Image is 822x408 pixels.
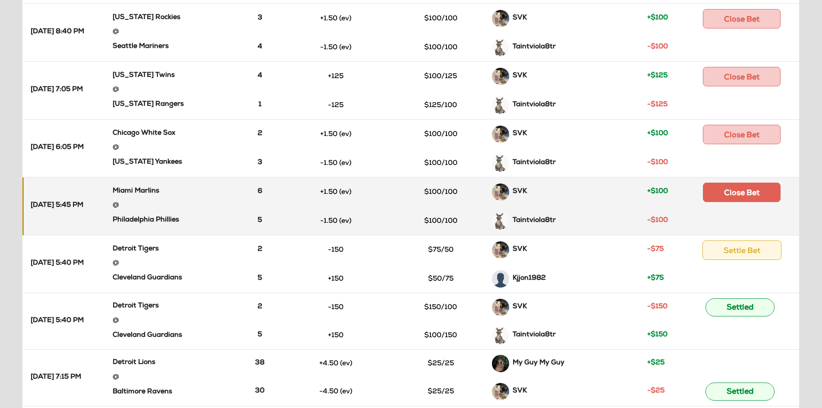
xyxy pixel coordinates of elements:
[513,15,527,22] strong: SVK
[258,159,262,166] strong: 3
[513,332,556,338] strong: Taintviola8tr
[513,246,527,253] strong: SVK
[258,246,262,253] strong: 2
[513,44,556,51] strong: Taintviola8tr
[492,68,509,85] img: GGTJwxpDP8f4YzxztqnhC4AAAAASUVORK5CYII=
[647,73,668,79] strong: +$125
[31,28,84,37] strong: [DATE] 8:40 PM
[303,185,368,199] button: +1.50 (ev)
[408,127,473,142] button: $100/100
[113,198,237,214] div: @
[113,313,237,329] div: @
[408,69,473,84] button: $100/125
[113,72,175,79] strong: [US_STATE] Twins
[703,9,781,28] button: Close Bet
[31,85,83,95] strong: [DATE] 7:05 PM
[113,370,237,386] div: @
[113,256,237,272] div: @
[113,217,179,224] strong: Philadelphia Phillies
[113,159,182,166] strong: [US_STATE] Yankees
[113,43,169,50] strong: Seattle Mariners
[703,183,781,202] button: Close Bet
[258,101,261,108] strong: 1
[408,98,473,113] button: $125/100
[492,10,509,27] img: GGTJwxpDP8f4YzxztqnhC4AAAAASUVORK5CYII=
[113,24,237,41] div: @
[303,156,368,171] button: -1.50 (ev)
[258,44,262,51] strong: 4
[255,388,265,395] strong: 30
[113,246,159,253] strong: Detroit Tigers
[513,388,527,395] strong: SVK
[647,44,668,51] strong: -$100
[31,143,84,153] strong: [DATE] 6:05 PM
[258,188,262,195] strong: 6
[513,275,546,282] strong: Kjjon1982
[113,389,172,395] strong: Baltimore Ravens
[113,82,237,98] div: @
[31,259,84,269] strong: [DATE] 5:40 PM
[258,217,262,224] strong: 5
[492,270,509,288] img: avatar-default.png
[647,217,668,224] strong: -$100
[303,40,368,55] button: -1.50 (ev)
[303,384,368,399] button: -4.50 (ev)
[492,299,509,316] img: GGTJwxpDP8f4YzxztqnhC4AAAAASUVORK5CYII=
[408,214,473,228] button: $100/100
[408,156,473,171] button: $100/100
[647,388,665,395] strong: -$25
[513,101,556,108] strong: Taintviola8tr
[258,275,262,282] strong: 5
[492,97,509,114] img: 9k=
[408,40,473,55] button: $100/100
[258,332,262,338] strong: 5
[492,39,509,56] img: 9k=
[492,155,509,172] img: 9k=
[703,125,781,144] button: Close Bet
[513,73,527,79] strong: SVK
[113,14,180,21] strong: [US_STATE] Rockies
[703,67,781,86] button: Close Bet
[492,241,509,259] img: GGTJwxpDP8f4YzxztqnhC4AAAAASUVORK5CYII=
[303,69,368,84] button: +125
[513,217,556,224] strong: Taintviola8tr
[492,383,509,400] img: GGTJwxpDP8f4YzxztqnhC4AAAAASUVORK5CYII=
[113,188,159,195] strong: Miami Marlins
[705,298,775,316] button: Settled
[492,355,509,372] img: 0SACF+H0i40AAAAASUVORK5CYII=
[258,15,262,22] strong: 3
[513,130,527,137] strong: SVK
[408,328,473,343] button: $100/150
[303,98,368,113] button: -125
[408,185,473,199] button: $100/100
[408,384,473,399] button: $25/25
[647,275,664,282] strong: +$75
[113,101,184,108] strong: [US_STATE] Rangers
[647,159,668,166] strong: -$100
[303,300,368,315] button: -150
[408,300,473,315] button: $150/100
[492,327,509,344] img: 9k=
[647,130,668,137] strong: +$100
[647,188,668,195] strong: +$100
[31,373,81,383] strong: [DATE] 7:15 PM
[31,316,84,326] strong: [DATE] 5:40 PM
[303,214,368,228] button: -1.50 (ev)
[303,127,368,142] button: +1.50 (ev)
[492,126,509,143] img: GGTJwxpDP8f4YzxztqnhC4AAAAASUVORK5CYII=
[303,356,368,371] button: +4.50 (ev)
[513,188,527,195] strong: SVK
[513,304,527,310] strong: SVK
[113,275,182,281] strong: Cleveland Guardians
[303,272,368,286] button: +150
[492,212,509,230] img: 9k=
[408,272,473,286] button: $50/75
[705,383,775,401] button: Settled
[647,360,665,367] strong: +$25
[113,130,175,137] strong: Chicago White Sox
[258,130,262,137] strong: 2
[408,11,473,26] button: $100/100
[31,201,83,211] strong: [DATE] 5:45 PM
[647,246,664,253] strong: -$75
[702,240,781,260] button: Settle Bet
